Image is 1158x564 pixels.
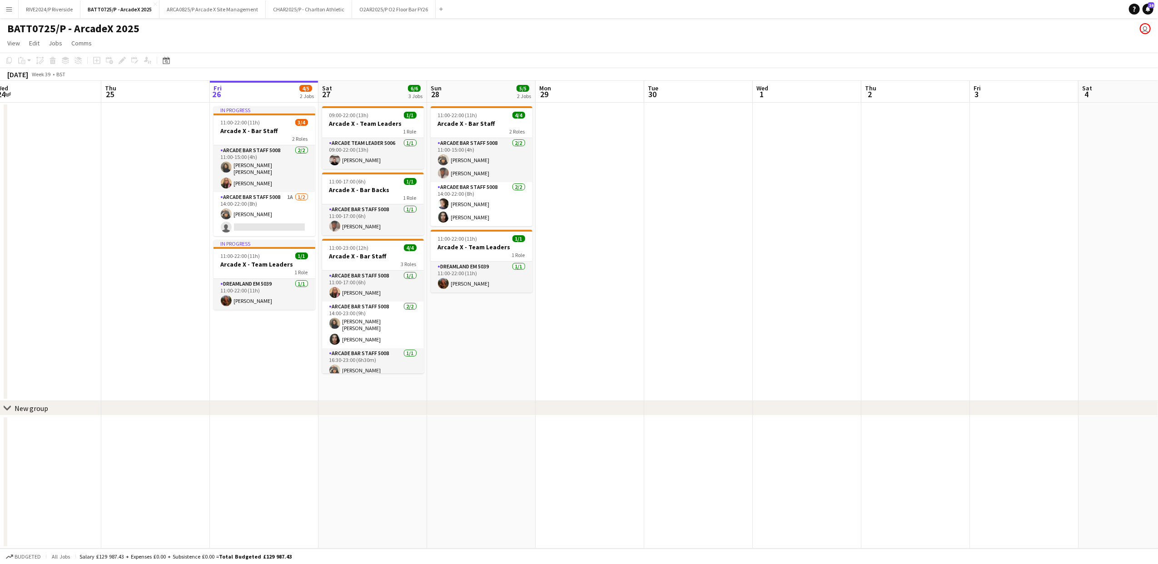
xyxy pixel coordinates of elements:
button: CHAR2025/P - Charlton Athletic [266,0,352,18]
app-user-avatar: Natasha Kinsman [1140,23,1151,34]
button: BATT0725/P - ArcadeX 2025 [80,0,159,18]
span: Week 39 [30,71,53,78]
button: O2AR2025/P O2 Floor Bar FY26 [352,0,436,18]
span: Jobs [49,39,62,47]
span: All jobs [50,553,72,560]
div: [DATE] [7,70,28,79]
div: Salary £129 987.43 + Expenses £0.00 + Subsistence £0.00 = [80,553,292,560]
div: New group [15,404,48,413]
a: Edit [25,37,43,49]
button: Budgeted [5,552,42,562]
span: Total Budgeted £129 987.43 [219,553,292,560]
span: Comms [71,39,92,47]
button: ARCA0825/P Arcade X Site Management [159,0,266,18]
span: 16 [1148,2,1154,8]
h1: BATT0725/P - ArcadeX 2025 [7,22,139,35]
span: View [7,39,20,47]
a: 16 [1143,4,1153,15]
a: Comms [68,37,95,49]
a: Jobs [45,37,66,49]
div: BST [56,71,65,78]
button: RIVE2024/P Riverside [19,0,80,18]
span: Budgeted [15,554,41,560]
span: Edit [29,39,40,47]
a: View [4,37,24,49]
